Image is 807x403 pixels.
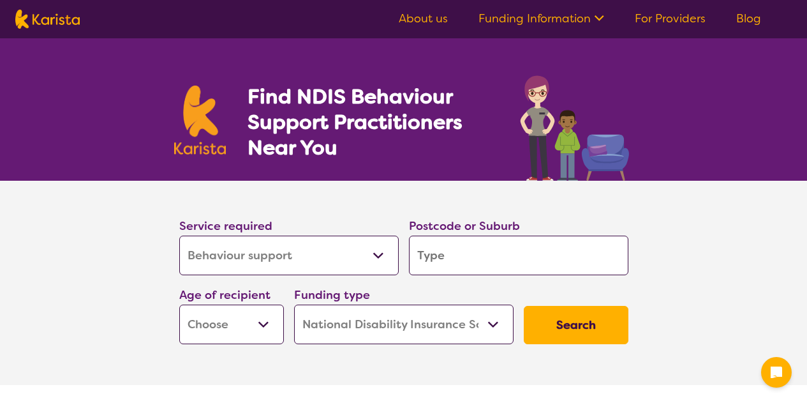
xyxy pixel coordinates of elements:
[399,11,448,26] a: About us
[294,287,370,303] label: Funding type
[736,11,761,26] a: Blog
[15,10,80,29] img: Karista logo
[179,287,270,303] label: Age of recipient
[179,218,272,234] label: Service required
[524,306,628,344] button: Search
[635,11,706,26] a: For Providers
[478,11,604,26] a: Funding Information
[517,69,633,181] img: behaviour-support
[409,236,628,275] input: Type
[248,84,494,160] h1: Find NDIS Behaviour Support Practitioners Near You
[174,86,226,155] img: Karista logo
[409,218,520,234] label: Postcode or Suburb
